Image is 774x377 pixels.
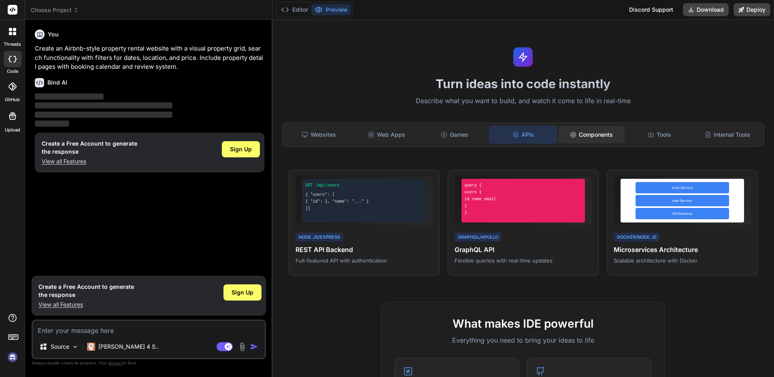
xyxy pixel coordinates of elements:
div: { "users": [ [305,191,422,197]
h1: Create a Free Account to generate the response [42,140,137,156]
label: code [7,68,18,75]
p: Describe what you want to build, and watch it come to life in real-time [277,96,770,106]
img: Claude 4 Sonnet [87,343,95,351]
img: icon [250,343,258,351]
button: Download [683,3,729,16]
span: ‌ [35,112,172,118]
div: id name email [465,196,582,202]
h1: Turn ideas into code instantly [277,76,770,91]
img: Pick Models [72,343,79,350]
span: Choose Project [31,6,79,14]
img: attachment [238,342,247,352]
div: Web Apps [353,126,420,143]
p: Flexible queries with real-time updates [455,257,592,264]
div: query { [465,182,582,188]
p: View all Features [42,157,137,165]
span: ‌ [35,121,69,127]
div: Internal Tools [694,126,761,143]
p: Scalable architecture with Docker [614,257,751,264]
h4: GraphQL API [455,245,592,254]
div: ]} [305,205,422,211]
div: Games [421,126,488,143]
div: GET /api/users [305,182,422,188]
p: Everything you need to bring your ideas to life [395,335,651,345]
div: Node.js/Express [296,233,343,242]
span: Sign Up [232,288,253,297]
div: users { [465,189,582,195]
div: Websites [286,126,352,143]
button: Preview [311,4,351,15]
p: Full-featured API with authentication [296,257,433,264]
p: Create an Airbnb-style property rental website with a visual property grid, search functionality ... [35,44,264,72]
h6: You [48,30,59,38]
div: } [465,210,582,216]
span: privacy [108,360,123,365]
div: } [465,203,582,209]
span: Sign Up [230,145,252,153]
div: Docker/Node.js [614,233,660,242]
div: API Gateway [636,208,729,219]
span: ‌ [35,102,172,108]
p: Always double-check its answers. Your in Bind [32,359,266,367]
img: signin [6,350,19,364]
h4: REST API Backend [296,245,433,254]
p: [PERSON_NAME] 4 S.. [98,343,159,351]
span: ‌ [35,93,104,100]
div: Auth Service [636,182,729,193]
label: Upload [5,127,20,133]
h2: What makes IDE powerful [395,315,651,332]
p: Source [51,343,69,351]
h1: Create a Free Account to generate the response [38,283,134,299]
label: threads [4,41,21,48]
h6: Bind AI [47,78,67,87]
div: Components [558,126,625,143]
div: Discord Support [624,3,678,16]
button: Editor [278,4,311,15]
div: { "id": 1, "name": "..." } [305,198,422,204]
div: Tools [626,126,693,143]
button: Deploy [734,3,770,16]
div: User Service [636,195,729,206]
div: APIs [489,126,557,143]
h4: Microservices Architecture [614,245,751,254]
p: View all Features [38,301,134,309]
label: GitHub [5,96,20,103]
div: GraphQL/Apollo [455,233,502,242]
